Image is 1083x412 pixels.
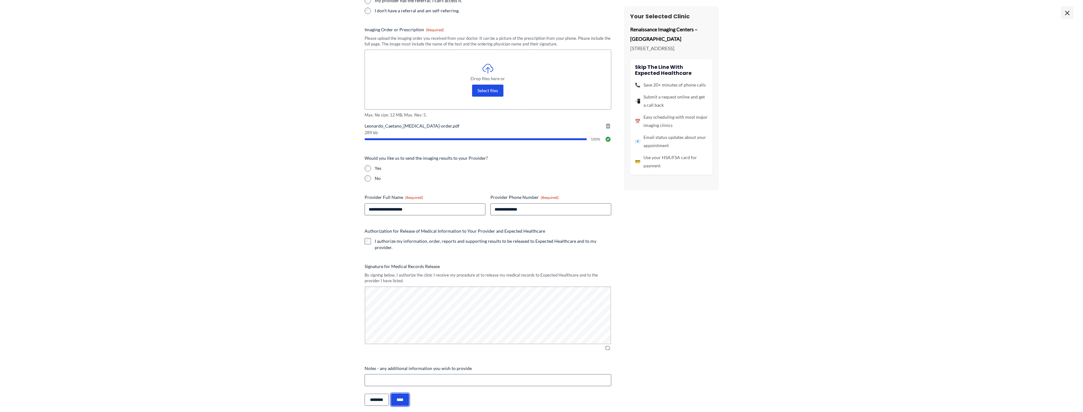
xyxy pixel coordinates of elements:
legend: Authorization for Release of Medical Information to Your Provider and Expected Healthcare [365,228,545,234]
li: Email status updates about your appointment [635,133,708,150]
span: 📧 [635,137,640,146]
span: 📞 [635,81,640,89]
label: I don't have a referral and am self-referring. [375,8,485,14]
span: (Required) [426,27,444,32]
label: Provider Full Name [365,194,485,200]
div: Please upload the imaging order you received from your doctor. It can be a picture of the prescri... [365,35,611,47]
label: Yes [375,165,611,171]
label: Signature for Medical Records Release [365,263,611,270]
span: × [1061,6,1074,19]
p: Renaissance Imaging Centers – [GEOGRAPHIC_DATA] [630,25,712,43]
button: select files, imaging order or prescription(required) [472,85,503,97]
div: By signing below, I authorize the clinic I receive my procedure at to release my medical records ... [365,272,611,284]
span: 📅 [635,117,640,125]
span: 💳 [635,158,640,166]
label: Imaging Order or Prescription [365,27,611,33]
li: Save 20+ minutes of phone calls [635,81,708,89]
img: Clear Signature [604,345,611,351]
span: (Required) [405,195,423,200]
label: Provider Phone Number [490,194,611,200]
span: Max. file size: 12 MB, Max. files: 5. [365,112,611,118]
h3: Your Selected Clinic [630,13,712,20]
label: I authorize my information, order, reports and supporting results to be released to Expected Heal... [375,238,611,251]
li: Use your HSA/FSA card for payment [635,153,708,170]
h4: Skip the line with Expected Healthcare [635,64,708,76]
span: Leonardo_Caetano_[MEDICAL_DATA]-order.pdf [365,123,611,129]
legend: Would you like us to send the imaging results to your Provider? [365,155,488,161]
span: (Required) [541,195,559,200]
span: 100% [591,137,601,141]
label: Notes - any additional information you wish to provide [365,365,611,372]
label: No [375,175,611,182]
li: Submit a request online and get a call back [635,93,708,109]
span: 289 kb [365,130,611,135]
span: 📲 [635,97,640,105]
span: Drop files here or [378,76,598,81]
li: Easy scheduling with most major imaging clinics [635,113,708,129]
p: [STREET_ADDRESS] [630,44,712,53]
